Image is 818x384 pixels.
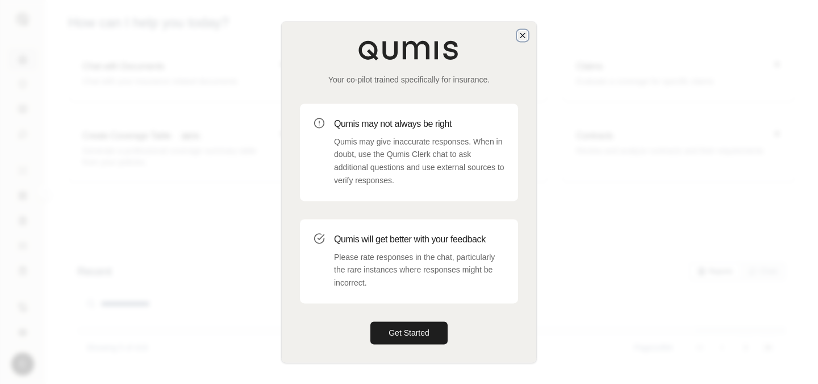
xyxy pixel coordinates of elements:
p: Qumis may give inaccurate responses. When in doubt, use the Qumis Clerk chat to ask additional qu... [334,135,504,187]
h3: Qumis will get better with your feedback [334,233,504,246]
img: Qumis Logo [358,40,460,60]
p: Please rate responses in the chat, particularly the rare instances where responses might be incor... [334,251,504,290]
button: Get Started [370,321,448,344]
p: Your co-pilot trained specifically for insurance. [300,74,518,85]
h3: Qumis may not always be right [334,117,504,131]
